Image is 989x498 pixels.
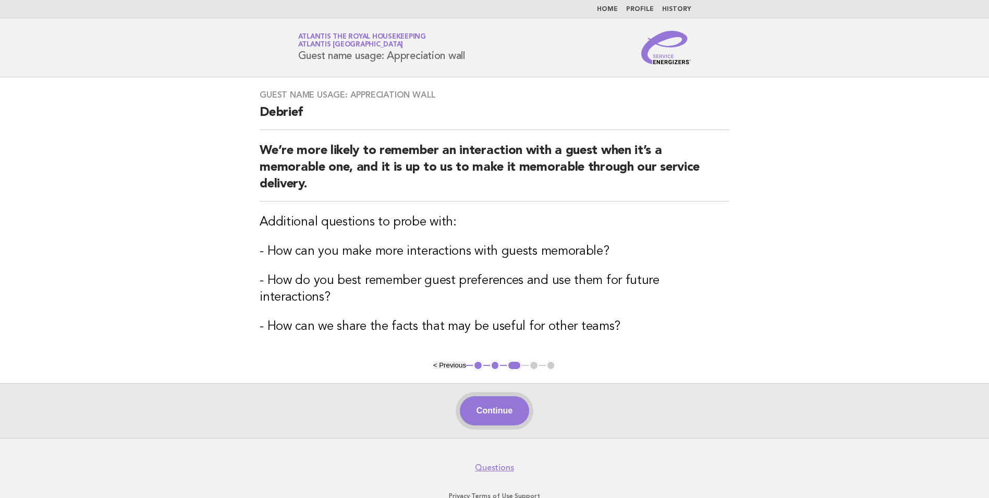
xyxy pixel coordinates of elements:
a: Atlantis the Royal HousekeepingAtlantis [GEOGRAPHIC_DATA] [298,33,426,48]
button: 2 [490,360,500,371]
h1: Guest name usage: Appreciation wall [298,34,465,61]
h2: Debrief [260,104,729,130]
a: Questions [475,463,514,473]
h3: Guest name usage: Appreciation wall [260,90,729,100]
img: Service Energizers [641,31,691,64]
button: Continue [460,396,529,425]
h3: - How can we share the facts that may be useful for other teams? [260,318,729,335]
button: < Previous [433,361,466,369]
a: Home [597,6,618,13]
a: History [662,6,691,13]
span: Atlantis [GEOGRAPHIC_DATA] [298,42,404,49]
button: 1 [473,360,483,371]
h3: - How do you best remember guest preferences and use them for future interactions? [260,272,729,306]
h2: We’re more likely to remember an interaction with a guest when it’s a memorable one, and it is up... [260,143,729,201]
h3: - How can you make more interactions with guests memorable? [260,243,729,260]
a: Profile [626,6,654,13]
h3: Additional questions to probe with: [260,214,729,231]
button: 3 [507,360,522,371]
